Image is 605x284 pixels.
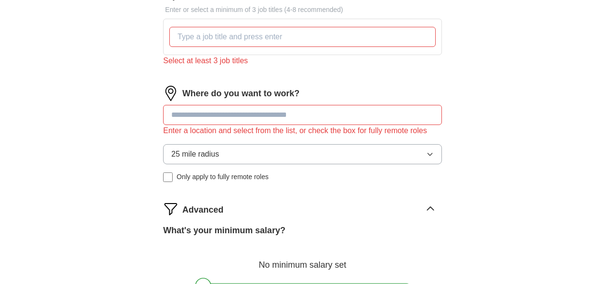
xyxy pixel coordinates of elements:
[163,125,441,136] div: Enter a location and select from the list, or check the box for fully remote roles
[182,204,223,216] span: Advanced
[163,5,441,15] p: Enter or select a minimum of 3 job titles (4-8 recommended)
[163,224,285,237] label: What's your minimum salary?
[176,172,268,182] span: Only apply to fully remote roles
[163,201,178,216] img: filter
[182,87,299,100] label: Where do you want to work?
[163,249,441,272] div: No minimum salary set
[171,148,219,160] span: 25 mile radius
[163,86,178,101] img: location.png
[163,55,441,67] div: Select at least 3 job titles
[163,172,173,182] input: Only apply to fully remote roles
[163,144,441,164] button: 25 mile radius
[169,27,435,47] input: Type a job title and press enter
